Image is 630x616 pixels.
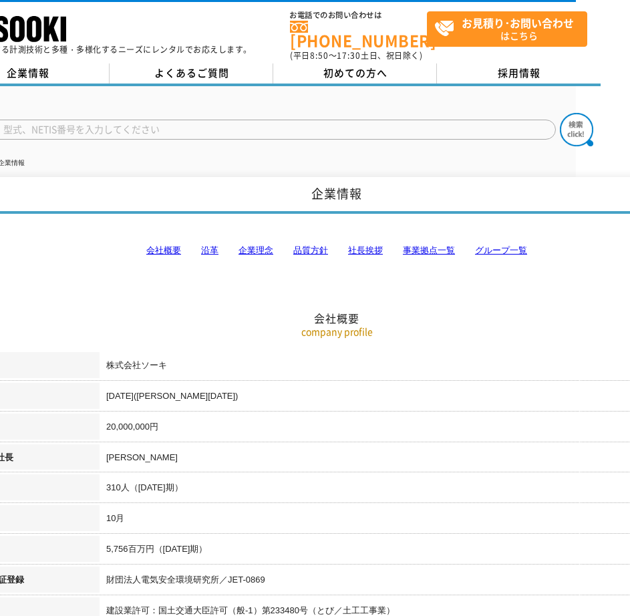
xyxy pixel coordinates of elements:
[290,49,422,61] span: (平日 ～ 土日、祝日除く)
[293,245,328,255] a: 品質方針
[273,63,437,84] a: 初めての方へ
[110,63,273,84] a: よくあるご質問
[290,21,427,48] a: [PHONE_NUMBER]
[560,113,593,146] img: btn_search.png
[290,11,427,19] span: お電話でのお問い合わせは
[434,12,587,45] span: はこちら
[403,245,455,255] a: 事業拠点一覧
[146,245,181,255] a: 会社概要
[427,11,587,47] a: お見積り･お問い合わせはこちら
[201,245,218,255] a: 沿革
[323,65,387,80] span: 初めての方へ
[348,245,383,255] a: 社長挨拶
[475,245,527,255] a: グループ一覧
[437,63,601,84] a: 採用情報
[310,49,329,61] span: 8:50
[462,15,574,31] strong: お見積り･お問い合わせ
[239,245,273,255] a: 企業理念
[337,49,361,61] span: 17:30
